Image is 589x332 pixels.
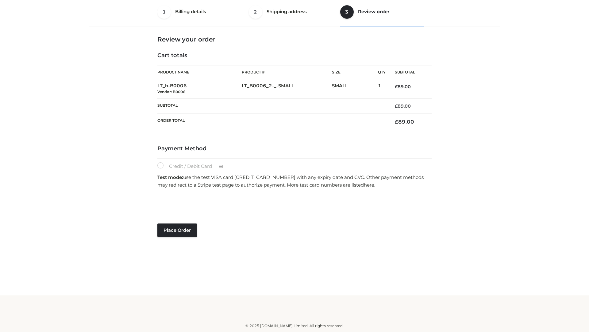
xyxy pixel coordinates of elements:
th: Product # [242,65,332,79]
p: use the test VISA card [CREDIT_CARD_NUMBER] with any expiry date and CVC. Other payment methods m... [157,173,432,189]
h4: Cart totals [157,52,432,59]
th: Size [332,65,375,79]
div: © 2025 [DOMAIN_NAME] Limited. All rights reserved. [91,323,498,329]
a: here [364,182,374,188]
th: Subtotal [386,65,432,79]
bdi: 89.00 [395,84,411,89]
td: LT_B0006_2-_-SMALL [242,79,332,99]
button: Place order [157,223,197,237]
th: Order Total [157,114,386,130]
bdi: 89.00 [395,103,411,109]
bdi: 89.00 [395,119,414,125]
span: £ [395,84,398,89]
th: Subtotal [157,98,386,113]
th: Qty [378,65,386,79]
th: Product Name [157,65,242,79]
span: £ [395,119,398,125]
strong: Test mode: [157,174,183,180]
td: SMALL [332,79,378,99]
label: Credit / Debit Card [157,162,229,170]
h3: Review your order [157,36,432,43]
td: LT_b-B0006 [157,79,242,99]
small: Vendor: B0006 [157,89,185,94]
td: 1 [378,79,386,99]
span: £ [395,103,398,109]
iframe: Secure payment input frame [156,191,430,213]
img: Credit / Debit Card [215,163,226,170]
h4: Payment Method [157,145,432,152]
